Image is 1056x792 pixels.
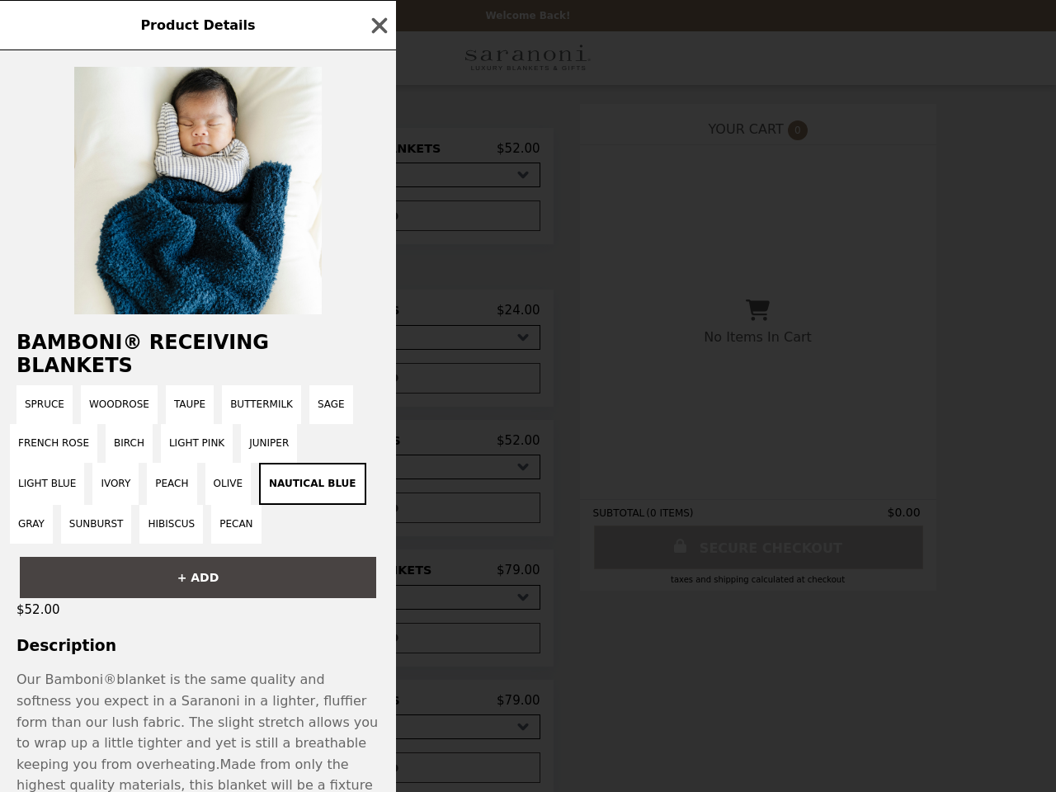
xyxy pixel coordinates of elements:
button: Gray [10,505,53,544]
button: + ADD [20,557,376,598]
button: Birch [106,424,153,463]
button: Juniper [241,424,297,463]
button: Taupe [166,385,214,424]
span: Our Bamboni blanket is the same quality and softness you expect in a Saranoni in a lighter, fluff... [16,672,378,771]
button: Spruce [16,385,73,424]
button: Hibiscus [139,505,203,544]
button: French Rose [10,424,97,463]
button: Sage [309,385,353,424]
button: Peach [147,463,196,505]
button: Light Blue [10,463,84,505]
button: Nautical Blue [259,463,366,505]
button: Pecan [211,505,261,544]
button: Buttermilk [222,385,301,424]
button: Light Pink [161,424,233,463]
button: Woodrose [81,385,158,424]
span: ® [103,672,116,687]
span: Product Details [140,17,255,33]
button: Ivory [92,463,139,505]
button: Olive [205,463,251,505]
img: Nautical Blue [74,67,322,314]
button: Sunburst [61,505,132,544]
